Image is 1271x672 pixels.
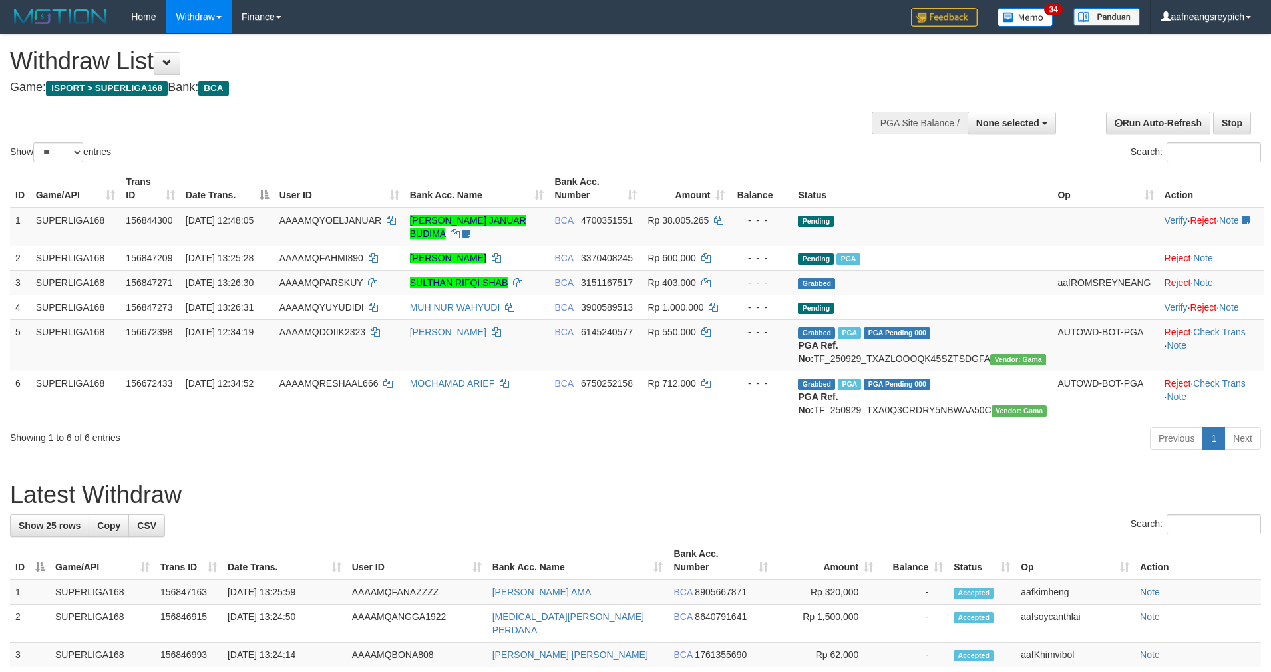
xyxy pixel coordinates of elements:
h4: Game: Bank: [10,81,834,94]
div: - - - [735,214,787,227]
label: Search: [1131,514,1261,534]
div: - - - [735,301,787,314]
td: SUPERLIGA168 [50,605,155,643]
a: Note [1140,587,1160,597]
span: Show 25 rows [19,520,81,531]
span: [DATE] 13:26:31 [186,302,254,313]
span: Grabbed [798,379,835,390]
span: 156672433 [126,378,172,389]
span: ISPORT > SUPERLIGA168 [46,81,168,96]
td: aafKhimvibol [1015,643,1135,667]
span: BCA [673,649,692,660]
a: Reject [1165,378,1191,389]
span: Copy [97,520,120,531]
th: Bank Acc. Name: activate to sort column ascending [487,542,669,580]
a: Verify [1165,302,1188,313]
td: Rp 62,000 [773,643,878,667]
td: aafsoycanthlai [1015,605,1135,643]
span: Grabbed [798,278,835,289]
th: Trans ID: activate to sort column ascending [155,542,222,580]
td: 3 [10,270,31,295]
a: Verify [1165,215,1188,226]
div: - - - [735,276,787,289]
td: · · [1159,208,1264,246]
span: [DATE] 13:25:28 [186,253,254,263]
a: Reject [1165,277,1191,288]
label: Show entries [10,142,111,162]
td: AUTOWD-BOT-PGA [1052,371,1159,422]
a: Note [1219,215,1239,226]
span: Copy 6750252158 to clipboard [581,378,633,389]
span: Vendor URL: https://trx31.1velocity.biz [990,354,1046,365]
span: 156672398 [126,327,172,337]
td: 1 [10,208,31,246]
span: Copy 4700351551 to clipboard [581,215,633,226]
th: Game/API: activate to sort column ascending [50,542,155,580]
a: Note [1140,649,1160,660]
b: PGA Ref. No: [798,340,838,364]
input: Search: [1167,142,1261,162]
td: 156846993 [155,643,222,667]
th: Op: activate to sort column ascending [1052,170,1159,208]
span: Marked by aafsoycanthlai [838,379,861,390]
a: [PERSON_NAME] JANUAR BUDIMA [410,215,526,239]
td: · [1159,270,1264,295]
td: SUPERLIGA168 [31,295,121,319]
th: Balance [730,170,793,208]
span: Rp 1.000.000 [647,302,703,313]
td: TF_250929_TXAZLOOOQK45SZTSDGFA [793,319,1052,371]
td: · · [1159,319,1264,371]
span: Accepted [954,612,994,623]
span: [DATE] 13:26:30 [186,277,254,288]
span: BCA [554,327,573,337]
span: BCA [554,215,573,226]
span: [DATE] 12:34:52 [186,378,254,389]
span: BCA [554,277,573,288]
td: 2 [10,605,50,643]
span: 156847273 [126,302,172,313]
h1: Latest Withdraw [10,482,1261,508]
td: - [878,605,948,643]
span: Marked by aafsoycanthlai [838,327,861,339]
span: Pending [798,216,834,227]
td: SUPERLIGA168 [31,371,121,422]
label: Search: [1131,142,1261,162]
td: 1 [10,580,50,605]
span: AAAAMQRESHAAL666 [279,378,379,389]
b: PGA Ref. No: [798,391,838,415]
a: [PERSON_NAME] [PERSON_NAME] [492,649,648,660]
button: None selected [968,112,1056,134]
a: [PERSON_NAME] [410,253,486,263]
div: PGA Site Balance / [872,112,968,134]
span: Rp 712.000 [647,378,695,389]
span: [DATE] 12:34:19 [186,327,254,337]
td: SUPERLIGA168 [50,580,155,605]
span: BCA [554,302,573,313]
td: SUPERLIGA168 [31,270,121,295]
a: Stop [1213,112,1251,134]
span: BCA [673,587,692,597]
td: 4 [10,295,31,319]
span: Pending [798,303,834,314]
a: Reject [1165,327,1191,337]
div: Showing 1 to 6 of 6 entries [10,426,520,444]
th: Bank Acc. Number: activate to sort column ascending [549,170,642,208]
span: 34 [1044,3,1062,15]
div: - - - [735,252,787,265]
span: [DATE] 12:48:05 [186,215,254,226]
a: Copy [89,514,129,537]
td: - [878,580,948,605]
span: 156847209 [126,253,172,263]
span: Copy 8640791641 to clipboard [695,611,747,622]
th: Op: activate to sort column ascending [1015,542,1135,580]
td: AAAAMQANGGA1922 [347,605,487,643]
a: Note [1167,340,1187,351]
th: Date Trans.: activate to sort column descending [180,170,274,208]
td: SUPERLIGA168 [31,208,121,246]
span: Rp 550.000 [647,327,695,337]
a: Note [1193,277,1213,288]
th: User ID: activate to sort column ascending [347,542,487,580]
td: 2 [10,246,31,270]
td: · · [1159,295,1264,319]
td: · · [1159,371,1264,422]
